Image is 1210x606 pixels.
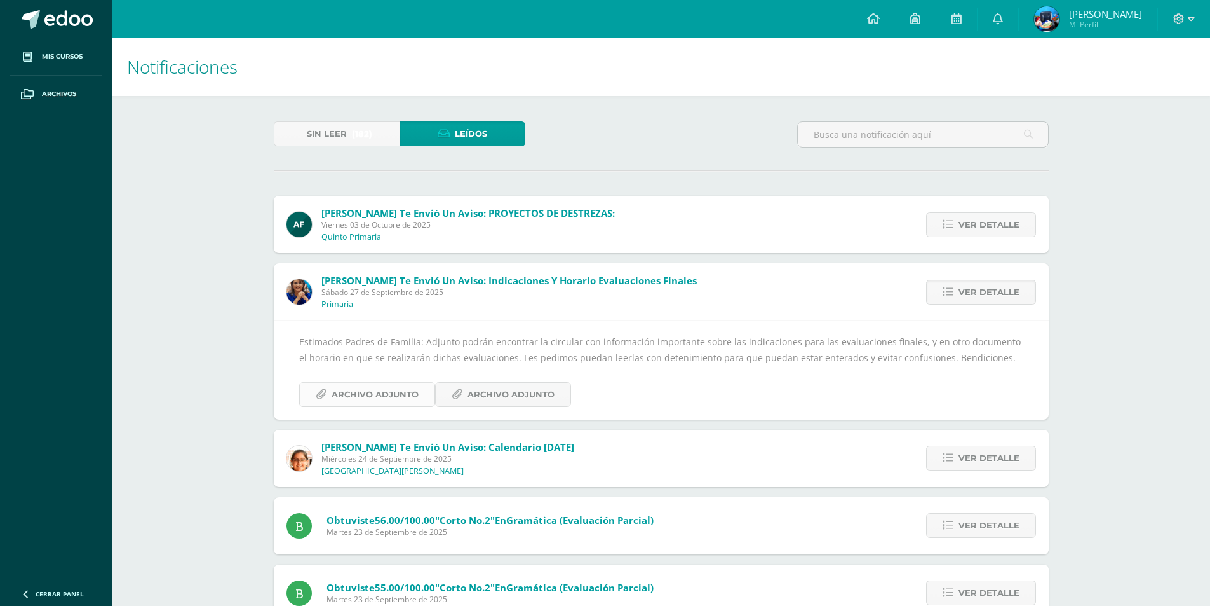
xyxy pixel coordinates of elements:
[299,334,1023,407] div: Estimados Padres de Familia: Adjunto podrán encontrar la circular con información importante sobr...
[321,274,697,287] span: [PERSON_NAME] te envió un aviso: Indicaciones y Horario Evaluaciones Finales
[435,514,495,527] span: "Corto No.2"
[958,280,1019,304] span: Ver detalle
[274,121,400,146] a: Sin leer(182)
[506,581,654,594] span: Gramática (Evaluación parcial)
[435,581,495,594] span: "Corto No.2"
[326,527,654,537] span: Martes 23 de Septiembre de 2025
[326,594,654,605] span: Martes 23 de Septiembre de 2025
[1069,19,1142,30] span: Mi Perfil
[10,76,102,113] a: Archivos
[375,581,435,594] span: 55.00/100.00
[326,514,654,527] span: Obtuviste en
[321,219,615,230] span: Viernes 03 de Octubre de 2025
[127,55,238,79] span: Notificaciones
[958,581,1019,605] span: Ver detalle
[321,441,574,453] span: [PERSON_NAME] te envió un aviso: Calendario [DATE]
[798,122,1048,147] input: Busca una notificación aquí
[42,52,83,62] span: Mis cursos
[467,383,555,406] span: Archivo Adjunto
[36,589,84,598] span: Cerrar panel
[506,514,654,527] span: Gramática (Evaluación parcial)
[958,514,1019,537] span: Ver detalle
[10,38,102,76] a: Mis cursos
[321,466,464,476] p: [GEOGRAPHIC_DATA][PERSON_NAME]
[435,382,571,407] a: Archivo Adjunto
[307,122,347,146] span: Sin leer
[321,232,381,242] p: Quinto Primaria
[286,212,312,237] img: 76d0098bca6fec32b74f05e1b18fe2ef.png
[286,279,312,305] img: 5d6f35d558c486632aab3bda9a330e6b.png
[286,446,312,471] img: fc85df90bfeed59e7900768220bd73e5.png
[352,122,372,146] span: (182)
[321,453,574,464] span: Miércoles 24 de Septiembre de 2025
[321,287,697,298] span: Sábado 27 de Septiembre de 2025
[326,581,654,594] span: Obtuviste en
[455,122,487,146] span: Leídos
[332,383,419,406] span: Archivo Adjunto
[1034,6,1059,32] img: d439fe9a19e8a77d6f0546b000a980b9.png
[958,213,1019,237] span: Ver detalle
[42,89,76,99] span: Archivos
[299,382,435,407] a: Archivo Adjunto
[1069,8,1142,20] span: [PERSON_NAME]
[321,207,615,219] span: [PERSON_NAME] te envió un aviso: PROYECTOS DE DESTREZAS:
[958,446,1019,470] span: Ver detalle
[400,121,525,146] a: Leídos
[375,514,435,527] span: 56.00/100.00
[321,300,353,310] p: Primaria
